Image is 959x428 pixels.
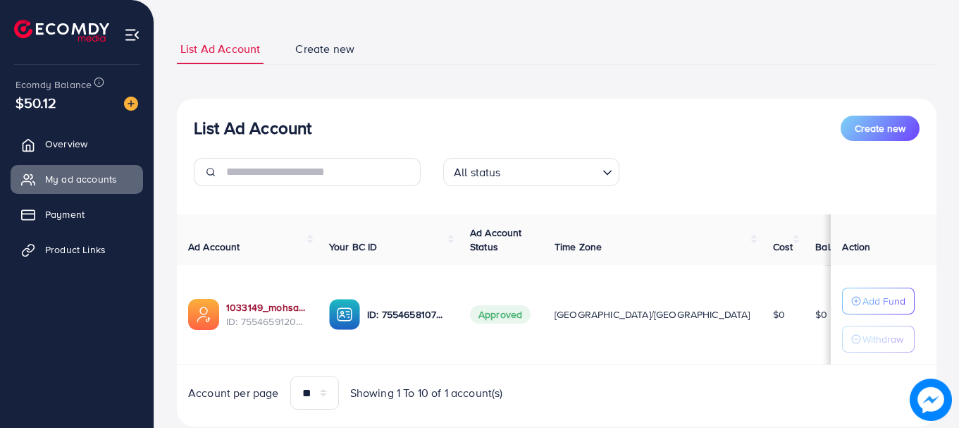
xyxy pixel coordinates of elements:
img: image [124,97,138,111]
span: Ad Account [188,240,240,254]
span: $50.12 [16,92,56,113]
img: ic-ads-acc.e4c84228.svg [188,299,219,330]
button: Create new [841,116,920,141]
span: Overview [45,137,87,151]
input: Search for option [505,159,597,183]
span: $0 [773,307,785,322]
span: Approved [470,305,531,324]
a: 1033149_mohsain_1758956190965 [226,300,307,314]
span: ID: 7554659120251584513 [226,314,307,329]
a: Overview [11,130,143,158]
button: Add Fund [842,288,915,314]
a: My ad accounts [11,165,143,193]
img: menu [124,27,140,43]
span: Ad Account Status [470,226,522,254]
span: List Ad Account [180,41,260,57]
span: Create new [855,121,905,135]
span: Action [842,240,870,254]
span: Product Links [45,243,106,257]
p: Withdraw [862,331,903,348]
p: ID: 7554658107222540295 [367,306,447,323]
span: Balance [815,240,853,254]
h3: List Ad Account [194,118,311,138]
span: My ad accounts [45,172,117,186]
span: Cost [773,240,793,254]
span: All status [451,162,504,183]
button: Withdraw [842,326,915,353]
span: Showing 1 To 10 of 1 account(s) [350,385,503,401]
img: logo [14,20,109,42]
p: Add Fund [862,293,905,310]
span: Payment [45,207,85,221]
div: <span class='underline'>1033149_mohsain_1758956190965</span></br>7554659120251584513 [226,300,307,329]
a: Product Links [11,236,143,264]
img: image [910,379,952,421]
div: Search for option [443,158,619,186]
span: Your BC ID [329,240,378,254]
a: Payment [11,200,143,228]
span: Time Zone [555,240,602,254]
span: $0 [815,307,827,322]
span: Account per page [188,385,279,401]
span: Ecomdy Balance [16,78,92,92]
span: [GEOGRAPHIC_DATA]/[GEOGRAPHIC_DATA] [555,307,750,322]
span: Create new [295,41,354,57]
img: ic-ba-acc.ded83a64.svg [329,299,360,330]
